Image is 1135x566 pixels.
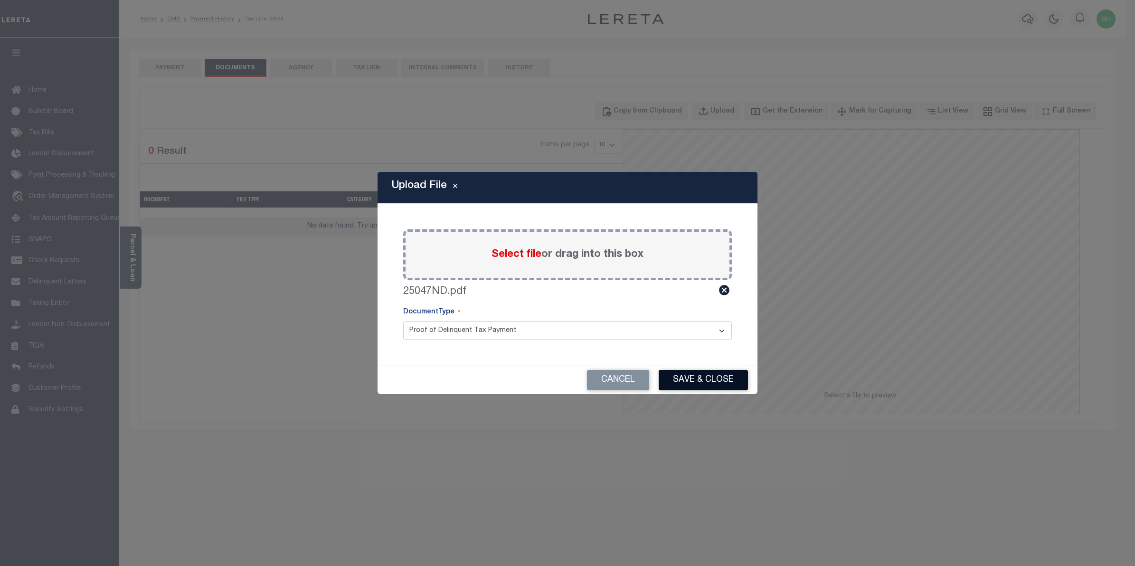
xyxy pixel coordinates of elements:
[659,370,748,390] button: Save & Close
[403,284,466,300] label: 25047ND.pdf
[492,247,643,263] label: or drag into this box
[403,307,460,318] label: DocumentType
[447,182,463,193] button: Close
[587,370,649,390] button: Cancel
[392,179,447,192] h5: Upload File
[492,249,541,260] span: Select file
